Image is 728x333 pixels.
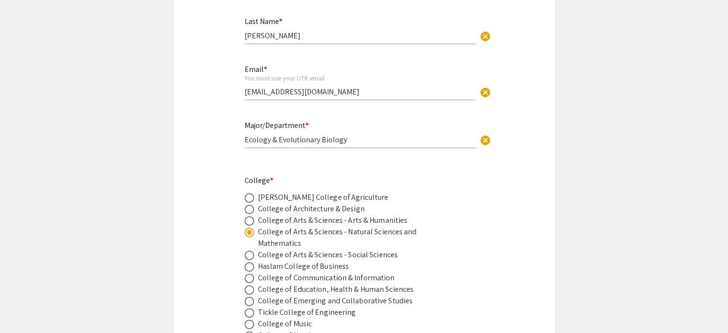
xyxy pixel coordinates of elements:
span: cancel [480,135,491,146]
div: [PERSON_NAME] College of Agriculture [258,192,389,203]
div: College of Arts & Sciences - Arts & Humanities [258,215,408,226]
iframe: Chat [7,290,41,326]
div: Tickle College of Engineering [258,307,356,318]
span: cancel [480,31,491,42]
div: College of Communication & Information [258,272,395,284]
div: You must use your UTK email [245,74,476,82]
div: Haslam College of Business [258,261,349,272]
mat-label: Major/Department [245,120,309,130]
mat-label: Email [245,64,267,74]
button: Clear [476,82,495,102]
mat-label: Last Name [245,16,282,26]
input: Type Here [245,135,476,145]
div: College of Arts & Sciences - Social Sciences [258,249,398,261]
div: College of Emerging and Collaborative Studies [258,295,413,307]
div: College of Architecture & Design [258,203,365,215]
div: College of Arts & Sciences - Natural Sciences and Mathematics [258,226,426,249]
input: Type Here [245,31,476,41]
div: College of Education, Health & Human Sciences [258,284,414,295]
div: College of Music [258,318,312,330]
input: Type Here [245,87,476,97]
mat-label: College [245,175,274,185]
button: Clear [476,26,495,46]
span: cancel [480,87,491,98]
button: Clear [476,130,495,149]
